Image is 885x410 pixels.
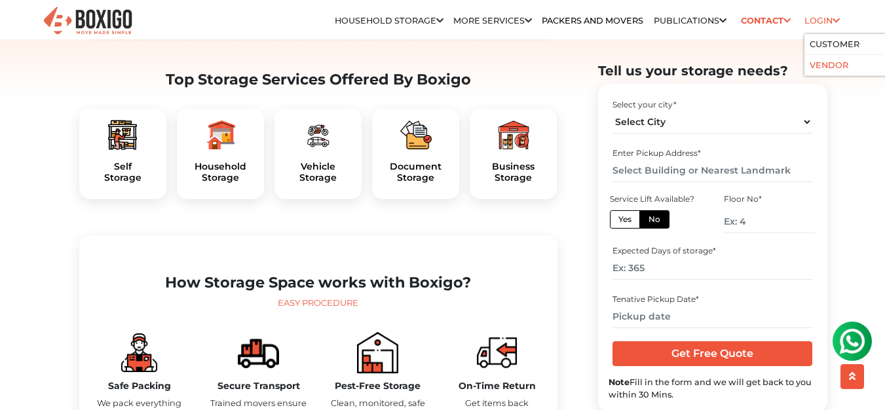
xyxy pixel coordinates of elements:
button: scroll up [840,364,864,389]
a: Publications [654,16,726,26]
img: boxigo_packers_and_movers_plan [400,119,432,151]
a: Contact [736,10,795,31]
input: Get Free Quote [612,341,812,366]
a: VehicleStorage [285,161,351,183]
img: boxigo_packers_and_movers_book [357,332,398,373]
input: Pickup date [612,305,812,327]
div: Service Lift Available? [610,193,700,204]
div: Tenative Pickup Date [612,293,812,305]
input: Select Building or Nearest Landmark [612,158,812,181]
h5: Document Storage [383,161,449,183]
h2: How Storage Space works with Boxigo? [90,274,547,291]
div: Expected Days of storage [612,245,812,257]
h5: Vehicle Storage [285,161,351,183]
a: Household Storage [335,16,443,26]
img: boxigo_packers_and_movers_plan [498,119,529,151]
img: boxigo_packers_and_movers_plan [204,119,236,151]
img: whatsapp-icon.svg [13,13,39,39]
img: boxigo_storage_plan [119,332,160,373]
h5: On-Time Return [447,381,547,392]
input: Ex: 4 [724,210,814,233]
img: Boxigo [42,5,134,37]
a: Packers and Movers [542,16,643,26]
h5: Secure Transport [209,381,309,392]
img: boxigo_packers_and_movers_plan [302,119,333,151]
div: Floor No [724,193,814,204]
h5: Safe Packing [90,381,189,392]
h2: Tell us your storage needs? [598,63,827,79]
h5: Business Storage [480,161,546,183]
a: More services [453,16,532,26]
img: boxigo_packers_and_movers_move [476,332,518,373]
img: boxigo_packers_and_movers_compare [238,332,279,373]
label: No [639,210,669,228]
div: Easy Procedure [90,297,547,310]
input: Ex: 365 [612,257,812,280]
label: Yes [610,210,640,228]
a: SelfStorage [90,161,156,183]
a: BusinessStorage [480,161,546,183]
b: Note [609,377,630,386]
a: HouseholdStorage [187,161,254,183]
h5: Self Storage [90,161,156,183]
a: Customer [810,39,859,49]
h2: Top Storage Services Offered By Boxigo [79,71,557,88]
a: DocumentStorage [383,161,449,183]
div: Enter Pickup Address [612,147,812,158]
a: Login [804,16,840,26]
h5: Pest-Free Storage [328,381,428,392]
img: boxigo_packers_and_movers_plan [107,119,138,151]
h5: Household Storage [187,161,254,183]
a: Vendor [810,60,848,70]
div: Fill in the form and we will get back to you within 30 Mins. [609,375,817,400]
div: Select your city [612,98,812,110]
